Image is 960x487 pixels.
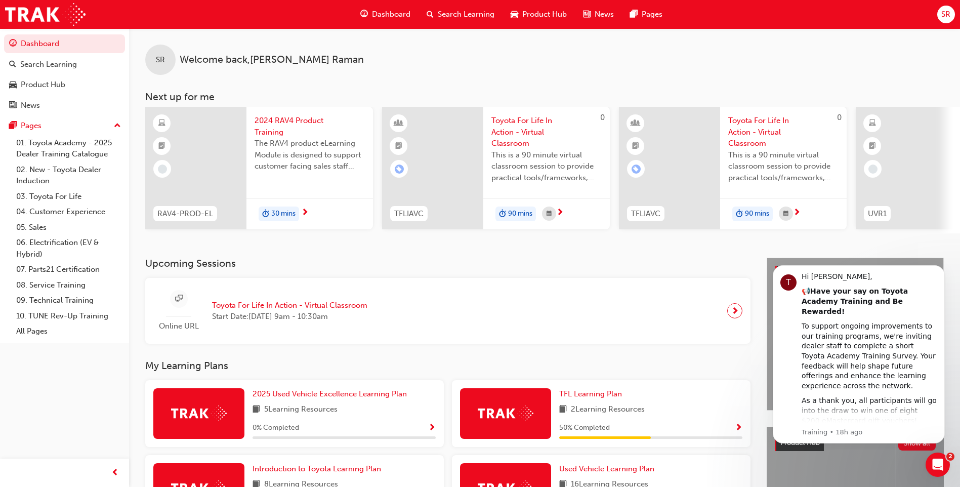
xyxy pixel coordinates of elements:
[395,117,402,130] span: learningResourceType_INSTRUCTOR_LED-icon
[499,208,506,221] span: duration-icon
[180,54,364,66] span: Welcome back , [PERSON_NAME] Raman
[427,8,434,21] span: search-icon
[4,55,125,74] a: Search Learning
[352,4,419,25] a: guage-iconDashboard
[255,138,365,172] span: The RAV4 product eLearning Module is designed to support customer facing sales staff with introdu...
[156,54,165,66] span: SR
[575,4,622,25] a: news-iconNews
[114,119,121,133] span: up-icon
[12,235,125,262] a: 06. Electrification (EV & Hybrid)
[255,115,365,138] span: 2024 RAV4 Product Training
[9,80,17,90] span: car-icon
[4,32,125,116] button: DashboardSearch LearningProduct HubNews
[735,424,742,433] span: Show Progress
[868,165,878,174] span: learningRecordVerb_NONE-icon
[21,79,65,91] div: Product Hub
[4,116,125,135] button: Pages
[735,422,742,434] button: Show Progress
[301,209,309,218] span: next-icon
[736,208,743,221] span: duration-icon
[158,140,165,153] span: booktick-icon
[571,403,645,416] span: 2 Learning Resources
[4,96,125,115] a: News
[12,262,125,277] a: 07. Parts21 Certification
[12,220,125,235] a: 05. Sales
[837,113,842,122] span: 0
[508,208,532,220] span: 90 mins
[145,360,750,372] h3: My Learning Plans
[157,208,213,220] span: RAV4-PROD-EL
[946,453,954,461] span: 2
[642,9,662,20] span: Pages
[559,389,622,398] span: TFL Learning Plan
[153,286,742,336] a: Online URLToyota For Life In Action - Virtual ClassroomStart Date:[DATE] 9am - 10:30am
[12,293,125,308] a: 09. Technical Training
[559,463,658,475] a: Used Vehicle Learning Plan
[171,405,227,421] img: Trak
[632,165,641,174] span: learningRecordVerb_ENROLL-icon
[12,277,125,293] a: 08. Service Training
[9,39,17,49] span: guage-icon
[12,135,125,162] a: 01. Toyota Academy - 2025 Dealer Training Catalogue
[428,422,436,434] button: Show Progress
[12,204,125,220] a: 04. Customer Experience
[20,59,77,70] div: Search Learning
[503,4,575,25] a: car-iconProduct Hub
[264,403,338,416] span: 5 Learning Resources
[559,422,610,434] span: 50 % Completed
[4,34,125,53] a: Dashboard
[9,101,17,110] span: news-icon
[253,463,385,475] a: Introduction to Toyota Learning Plan
[511,8,518,21] span: car-icon
[438,9,494,20] span: Search Learning
[491,115,602,149] span: Toyota For Life In Action - Virtual Classroom
[4,75,125,94] a: Product Hub
[491,149,602,184] span: This is a 90 minute virtual classroom session to provide practical tools/frameworks, behaviours a...
[394,208,424,220] span: TFLIAVC
[937,6,955,23] button: SR
[372,9,410,20] span: Dashboard
[9,121,17,131] span: pages-icon
[271,208,296,220] span: 30 mins
[728,115,839,149] span: Toyota For Life In Action - Virtual Classroom
[793,209,801,218] span: next-icon
[868,208,887,220] span: UVR1
[262,208,269,221] span: duration-icon
[428,424,436,433] span: Show Progress
[253,388,411,400] a: 2025 Used Vehicle Excellence Learning Plan
[158,117,165,130] span: learningResourceType_ELEARNING-icon
[478,405,533,421] img: Trak
[926,453,950,477] iframe: Intercom live chat
[21,120,41,132] div: Pages
[12,323,125,339] a: All Pages
[111,467,119,479] span: prev-icon
[600,113,605,122] span: 0
[145,258,750,269] h3: Upcoming Sessions
[253,389,407,398] span: 2025 Used Vehicle Excellence Learning Plan
[212,311,367,322] span: Start Date: [DATE] 9am - 10:30am
[728,149,839,184] span: This is a 90 minute virtual classroom session to provide practical tools/frameworks, behaviours a...
[630,8,638,21] span: pages-icon
[212,300,367,311] span: Toyota For Life In Action - Virtual Classroom
[869,117,876,130] span: learningResourceType_ELEARNING-icon
[632,117,639,130] span: learningResourceType_INSTRUCTOR_LED-icon
[5,3,86,26] img: Trak
[583,8,591,21] span: news-icon
[360,8,368,21] span: guage-icon
[783,208,788,220] span: calendar-icon
[253,464,381,473] span: Introduction to Toyota Learning Plan
[556,209,564,218] span: next-icon
[559,388,626,400] a: TFL Learning Plan
[145,107,373,229] a: RAV4-PROD-EL2024 RAV4 Product TrainingThe RAV4 product eLearning Module is designed to support cu...
[731,304,739,318] span: next-icon
[395,165,404,174] span: learningRecordVerb_ENROLL-icon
